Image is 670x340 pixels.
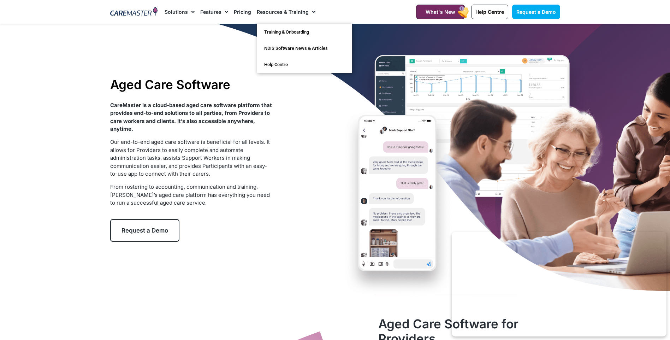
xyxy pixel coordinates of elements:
[110,183,270,206] span: From rostering to accounting, communication and training, [PERSON_NAME]’s aged care platform has ...
[110,219,179,242] a: Request a Demo
[257,57,352,73] a: Help Centre
[452,232,666,336] iframe: Popup CTA
[110,7,158,17] img: CareMaster Logo
[426,9,455,15] span: What's New
[475,9,504,15] span: Help Centre
[471,5,508,19] a: Help Centre
[257,24,352,73] ul: Resources & Training
[516,9,556,15] span: Request a Demo
[257,24,352,40] a: Training & Onboarding
[416,5,465,19] a: What's New
[512,5,560,19] a: Request a Demo
[257,40,352,57] a: NDIS Software News & Articles
[110,102,272,133] strong: CareMaster is a cloud-based aged care software platform that provides end-to-end solutions to all...
[110,139,270,177] span: Our end-to-end aged care software is beneficial for all levels. It allows for Providers to easily...
[121,227,168,234] span: Request a Demo
[110,77,272,92] h1: Aged Care Software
